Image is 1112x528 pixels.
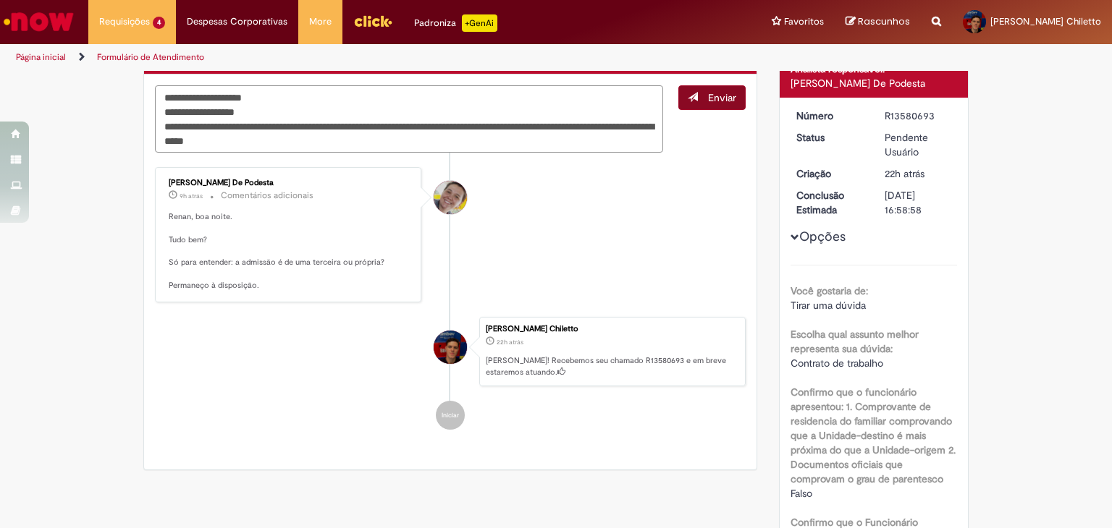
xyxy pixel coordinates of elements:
[885,167,924,180] time: 30/09/2025 10:58:52
[708,91,736,104] span: Enviar
[1,7,76,36] img: ServiceNow
[791,487,812,500] span: Falso
[169,211,410,291] p: Renan, boa noite. Tudo bem? Só para entender: a admissão é de uma terceira ou própria? Permaneço ...
[99,14,150,29] span: Requisições
[785,130,875,145] dt: Status
[791,328,919,355] b: Escolha qual assunto melhor representa sua dúvida:
[791,76,958,90] div: [PERSON_NAME] De Podesta
[353,10,392,32] img: click_logo_yellow_360x200.png
[11,44,730,71] ul: Trilhas de página
[155,153,746,444] ul: Histórico de tíquete
[97,51,204,63] a: Formulário de Atendimento
[885,167,924,180] span: 22h atrás
[434,181,467,214] div: Raissa Alves De Podesta
[187,14,287,29] span: Despesas Corporativas
[885,108,952,123] div: R13580693
[153,17,165,29] span: 4
[785,188,875,217] dt: Conclusão Estimada
[785,108,875,123] dt: Número
[885,130,952,159] div: Pendente Usuário
[791,357,883,370] span: Contrato de trabalho
[155,85,663,153] textarea: Digite sua mensagem aqui...
[155,317,746,386] li: Renan Benevides Chiletto
[784,14,824,29] span: Favoritos
[486,325,738,333] div: [PERSON_NAME] Chiletto
[885,166,952,181] div: 30/09/2025 10:58:52
[497,338,523,346] time: 30/09/2025 10:58:52
[169,179,410,187] div: [PERSON_NAME] De Podesta
[180,192,203,200] span: 9h atrás
[434,331,467,364] div: Renan Benevides Chiletto
[785,166,875,181] dt: Criação
[414,14,497,32] div: Padroniza
[791,284,868,297] b: Você gostaria de:
[791,386,956,485] b: Confirmo que o funcionário apresentou: 1. Comprovante de residencia do familiar comprovando que a...
[990,15,1101,27] span: [PERSON_NAME] Chiletto
[885,188,952,217] div: [DATE] 16:58:58
[791,299,866,312] span: Tirar uma dúvida
[678,85,746,110] button: Enviar
[486,355,738,378] p: [PERSON_NAME]! Recebemos seu chamado R13580693 e em breve estaremos atuando.
[16,51,66,63] a: Página inicial
[846,15,910,29] a: Rascunhos
[180,192,203,200] time: 30/09/2025 23:37:45
[497,338,523,346] span: 22h atrás
[221,190,313,202] small: Comentários adicionais
[462,14,497,32] p: +GenAi
[858,14,910,28] span: Rascunhos
[309,14,332,29] span: More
